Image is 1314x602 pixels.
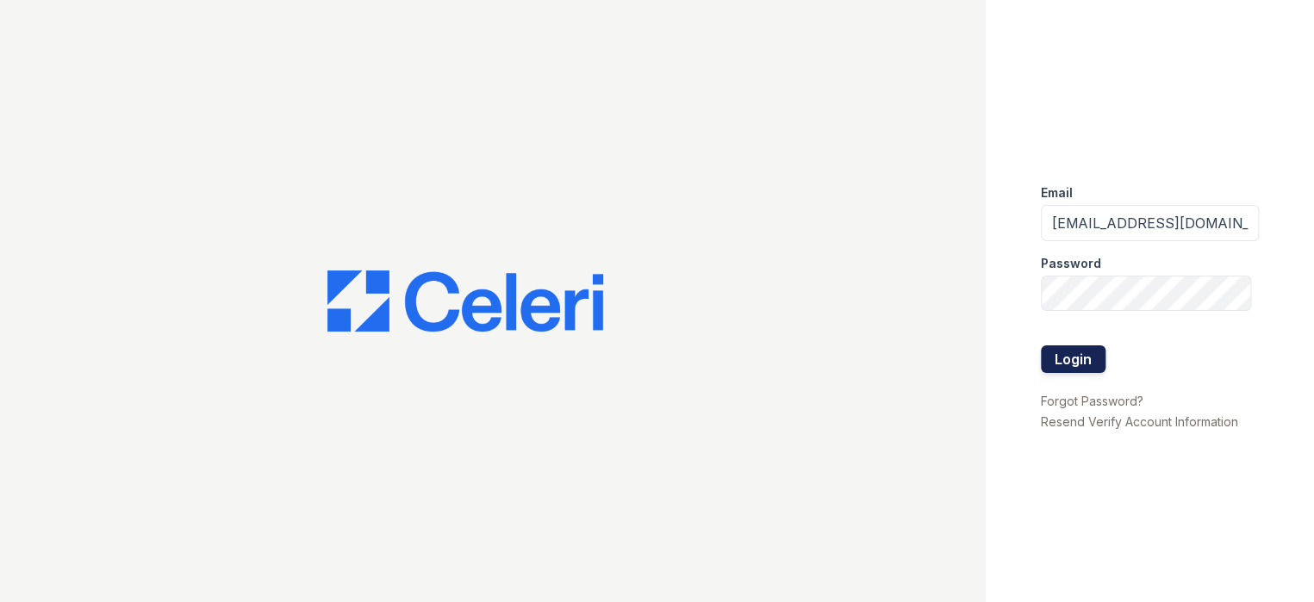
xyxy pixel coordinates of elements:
[1041,394,1143,408] a: Forgot Password?
[1041,414,1238,429] a: Resend Verify Account Information
[1041,184,1073,202] label: Email
[1041,345,1105,373] button: Login
[1041,255,1101,272] label: Password
[327,270,603,332] img: CE_Logo_Blue-a8612792a0a2168367f1c8372b55b34899dd931a85d93a1a3d3e32e68fde9ad4.png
